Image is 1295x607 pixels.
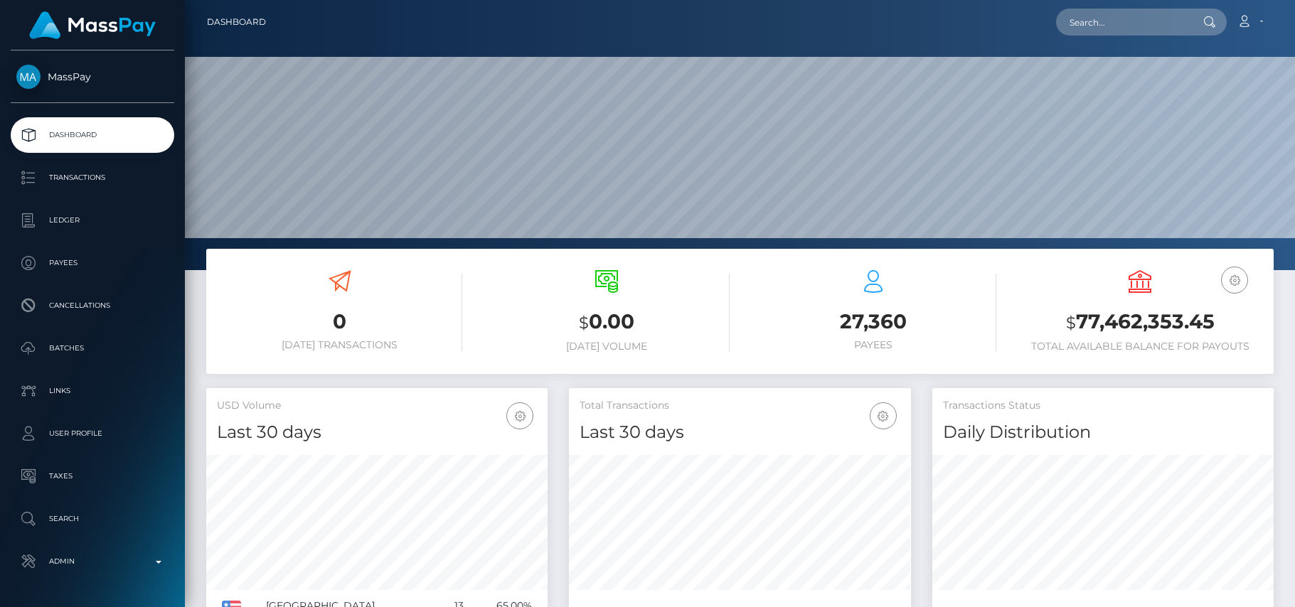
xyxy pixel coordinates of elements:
[580,420,900,445] h4: Last 30 days
[217,308,462,335] h3: 0
[16,65,41,89] img: MassPay
[580,399,900,413] h5: Total Transactions
[16,466,169,487] p: Taxes
[11,331,174,366] a: Batches
[16,167,169,188] p: Transactions
[16,295,169,316] p: Cancellations
[16,252,169,274] p: Payees
[11,416,174,451] a: User Profile
[16,551,169,572] p: Admin
[751,339,996,351] h6: Payees
[943,399,1263,413] h5: Transactions Status
[484,340,729,353] h6: [DATE] Volume
[16,338,169,359] p: Batches
[751,308,996,335] h3: 27,360
[1066,313,1076,333] small: $
[1018,340,1263,353] h6: Total Available Balance for Payouts
[579,313,589,333] small: $
[11,70,174,83] span: MassPay
[11,245,174,281] a: Payees
[16,508,169,530] p: Search
[943,420,1263,445] h4: Daily Distribution
[484,308,729,337] h3: 0.00
[16,210,169,231] p: Ledger
[1056,9,1190,36] input: Search...
[11,117,174,153] a: Dashboard
[11,288,174,323] a: Cancellations
[1018,308,1263,337] h3: 77,462,353.45
[11,160,174,195] a: Transactions
[11,373,174,409] a: Links
[11,203,174,238] a: Ledger
[207,7,266,37] a: Dashboard
[11,544,174,579] a: Admin
[11,458,174,494] a: Taxes
[16,423,169,444] p: User Profile
[217,420,537,445] h4: Last 30 days
[16,124,169,146] p: Dashboard
[217,339,462,351] h6: [DATE] Transactions
[217,399,537,413] h5: USD Volume
[11,501,174,537] a: Search
[29,11,156,39] img: MassPay Logo
[16,380,169,402] p: Links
